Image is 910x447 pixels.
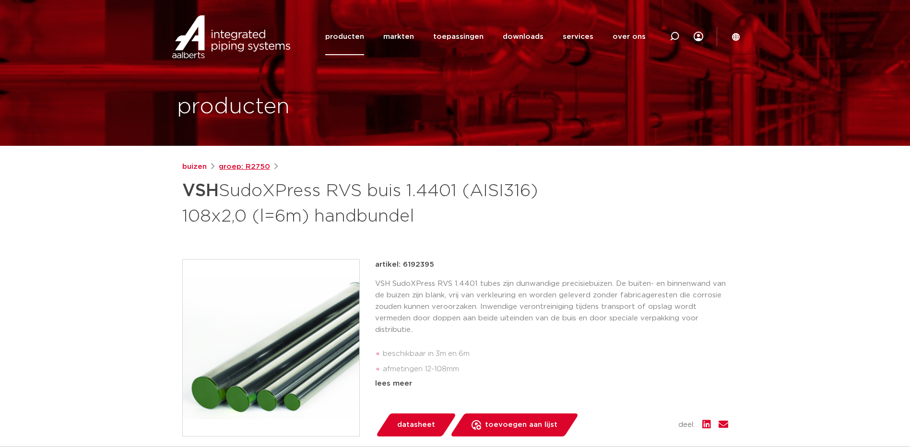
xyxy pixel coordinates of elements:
[383,18,414,55] a: markten
[678,419,695,431] span: deel:
[182,182,219,200] strong: VSH
[485,417,557,433] span: toevoegen aan lijst
[383,362,728,377] li: afmetingen 12-108mm
[182,176,543,228] h1: SudoXPress RVS buis 1.4401 (AISI316) 108x2,0 (l=6m) handbundel
[383,346,728,362] li: beschikbaar in 3m en 6m
[182,161,207,173] a: buizen
[433,18,484,55] a: toepassingen
[375,278,728,336] p: VSH SudoXPress RVS 1.4401 tubes zijn dunwandige precisiebuizen. De buiten- en binnenwand van de b...
[375,259,434,271] p: artikel: 6192395
[219,161,270,173] a: groep: R2750
[325,18,646,55] nav: Menu
[503,18,544,55] a: downloads
[183,259,359,436] img: Product Image for VSH SudoXPress RVS buis 1.4401 (AISI316) 108x2,0 (l=6m) handbundel
[563,18,593,55] a: services
[375,378,728,389] div: lees meer
[375,413,457,436] a: datasheet
[613,18,646,55] a: over ons
[397,417,435,433] span: datasheet
[325,18,364,55] a: producten
[177,92,290,122] h1: producten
